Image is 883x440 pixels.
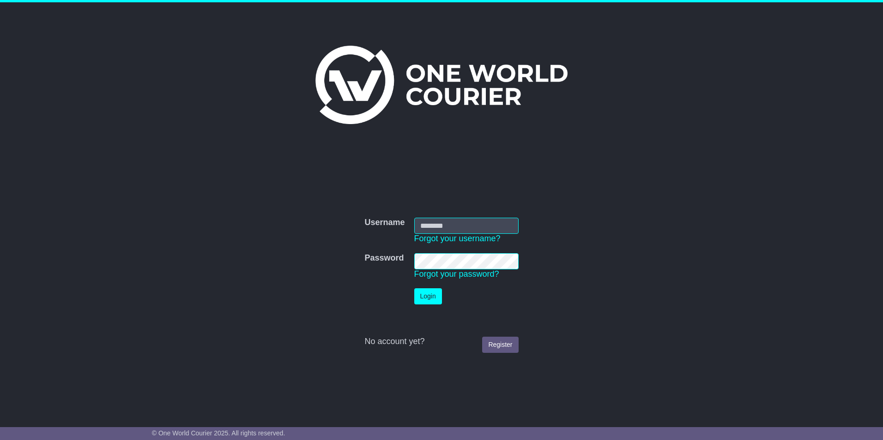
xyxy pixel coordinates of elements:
a: Forgot your username? [414,234,501,243]
div: No account yet? [364,337,518,347]
label: Password [364,253,404,263]
label: Username [364,218,405,228]
a: Register [482,337,518,353]
span: © One World Courier 2025. All rights reserved. [152,429,285,437]
img: One World [315,46,568,124]
button: Login [414,288,442,304]
a: Forgot your password? [414,269,499,279]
